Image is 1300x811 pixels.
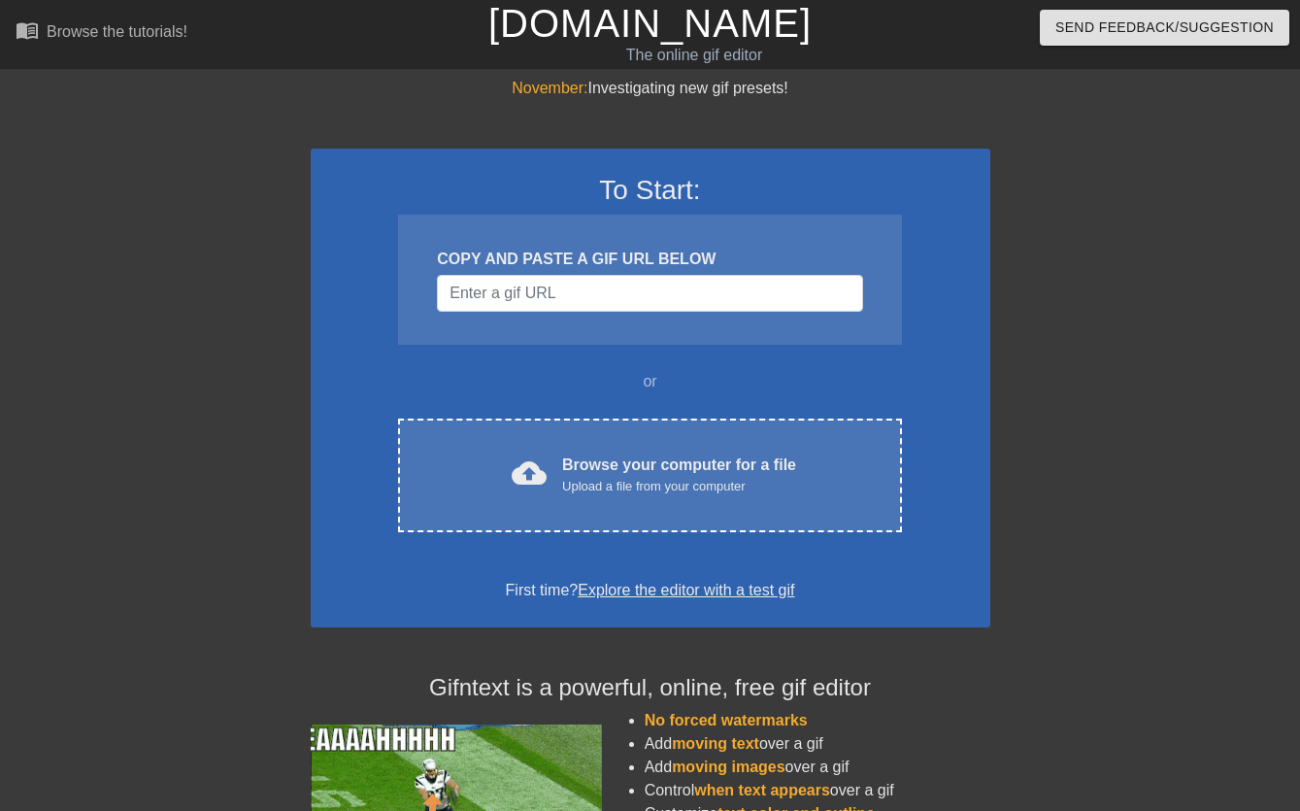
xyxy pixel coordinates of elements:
li: Add over a gif [645,756,990,779]
div: Upload a file from your computer [562,477,796,496]
input: Username [437,275,862,312]
span: moving text [672,735,759,752]
div: Browse your computer for a file [562,454,796,496]
h3: To Start: [336,174,965,207]
div: or [361,370,940,393]
span: Send Feedback/Suggestion [1055,16,1274,40]
div: Investigating new gif presets! [311,77,990,100]
div: The online gif editor [443,44,945,67]
span: November: [512,80,587,96]
h4: Gifntext is a powerful, online, free gif editor [311,674,990,702]
a: Browse the tutorials! [16,18,187,49]
li: Control over a gif [645,779,990,802]
span: when text appears [694,782,830,798]
span: moving images [672,759,784,775]
a: Explore the editor with a test gif [578,582,794,598]
span: menu_book [16,18,39,42]
a: [DOMAIN_NAME] [488,2,812,45]
div: COPY AND PASTE A GIF URL BELOW [437,248,862,271]
div: First time? [336,579,965,602]
li: Add over a gif [645,732,990,756]
div: Browse the tutorials! [47,23,187,40]
button: Send Feedback/Suggestion [1040,10,1289,46]
span: No forced watermarks [645,712,808,728]
span: cloud_upload [512,456,547,490]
